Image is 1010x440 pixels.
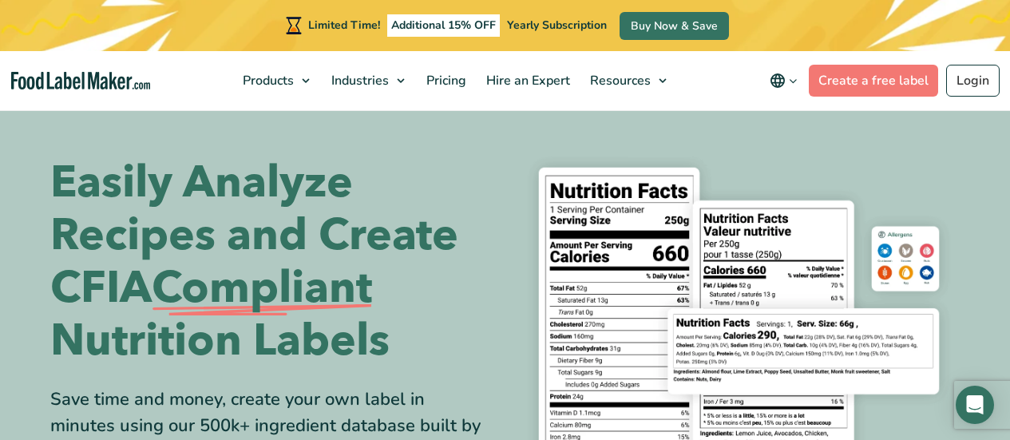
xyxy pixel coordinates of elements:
[620,12,729,40] a: Buy Now & Save
[477,51,576,110] a: Hire an Expert
[507,18,607,33] span: Yearly Subscription
[422,72,468,89] span: Pricing
[946,65,1000,97] a: Login
[238,72,295,89] span: Products
[809,65,938,97] a: Create a free label
[50,157,493,367] h1: Easily Analyze Recipes and Create CFIA Nutrition Labels
[580,51,675,110] a: Resources
[327,72,390,89] span: Industries
[233,51,318,110] a: Products
[417,51,473,110] a: Pricing
[322,51,413,110] a: Industries
[481,72,572,89] span: Hire an Expert
[585,72,652,89] span: Resources
[956,386,994,424] div: Open Intercom Messenger
[387,14,500,37] span: Additional 15% OFF
[308,18,380,33] span: Limited Time!
[152,262,372,315] span: Compliant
